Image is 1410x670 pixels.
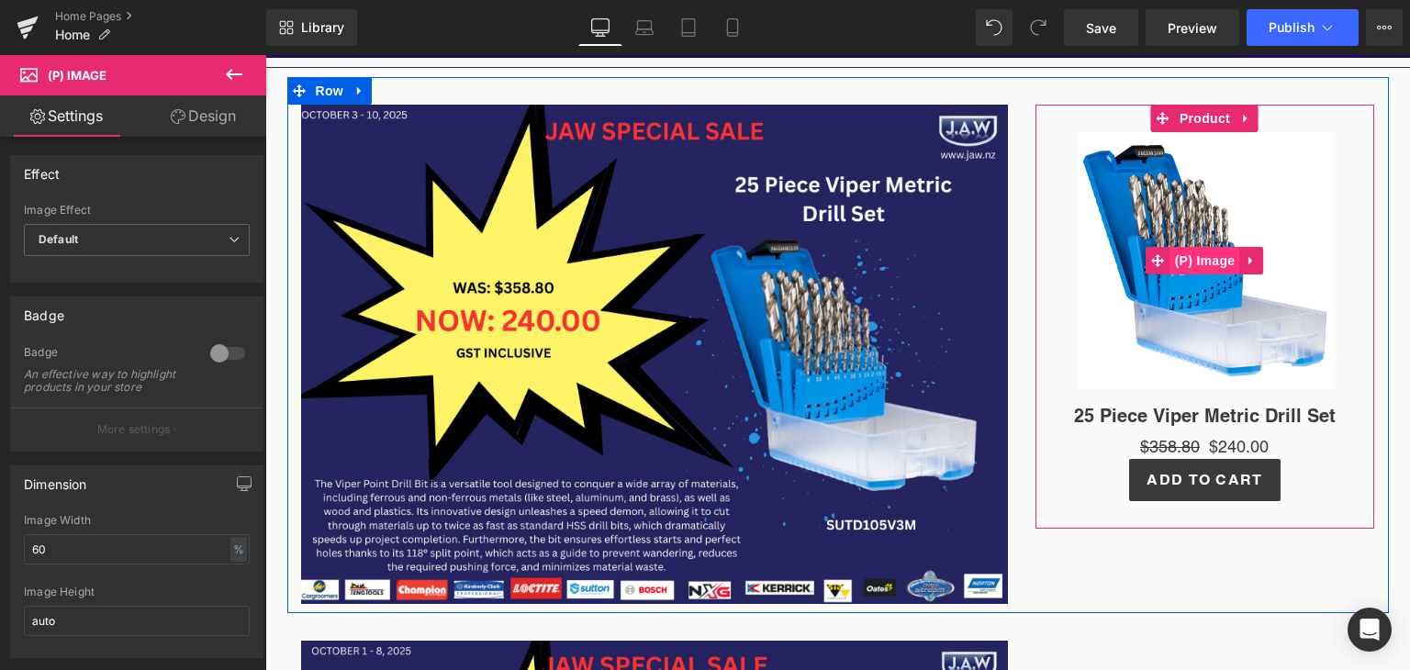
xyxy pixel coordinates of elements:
[578,9,622,46] a: Desktop
[711,9,755,46] a: Mobile
[1020,9,1057,46] button: Redo
[809,350,1070,372] a: 25 Piece Viper Metric Drill Set
[83,22,106,50] a: Expand / Collapse
[24,204,250,217] div: Image Effect
[910,50,969,77] span: Product
[55,9,266,24] a: Home Pages
[24,466,87,492] div: Dimension
[137,95,270,137] a: Design
[24,606,250,636] input: auto
[97,421,171,438] p: More settings
[55,28,90,42] span: Home
[24,534,250,564] input: auto
[24,297,64,323] div: Badge
[905,192,975,219] span: (P) Image
[1348,608,1392,652] div: Open Intercom Messenger
[1146,9,1239,46] a: Preview
[230,537,247,562] div: %
[974,192,998,219] a: Expand / Collapse
[266,9,357,46] a: New Library
[39,232,78,246] b: Default
[969,50,993,77] a: Expand / Collapse
[24,156,60,182] div: Effect
[864,404,1014,446] button: Add To Cart
[811,77,1069,334] img: 25 Piece Viper Metric Drill Set
[622,9,666,46] a: Laptop
[1168,18,1217,38] span: Preview
[46,22,83,50] span: Row
[11,408,263,451] button: More settings
[1269,20,1315,35] span: Publish
[301,19,344,36] span: Library
[881,416,997,433] span: Add To Cart
[48,68,106,83] span: (P) Image
[24,368,189,394] div: An effective way to highlight products in your store
[666,9,711,46] a: Tablet
[944,379,1003,404] span: $240.00
[1247,9,1359,46] button: Publish
[976,9,1013,46] button: Undo
[875,382,934,401] span: $358.80
[1366,9,1403,46] button: More
[24,586,250,598] div: Image Height
[1086,18,1116,38] span: Save
[24,514,250,527] div: Image Width
[24,345,192,364] div: Badge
